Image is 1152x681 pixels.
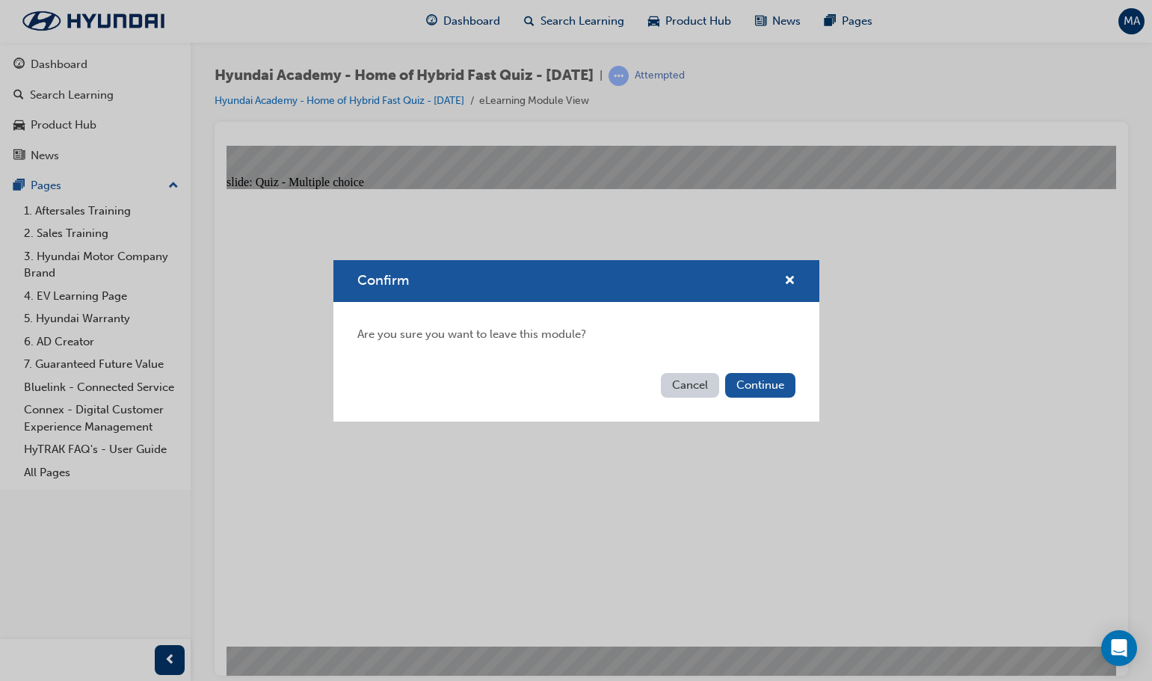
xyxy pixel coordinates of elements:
[333,260,819,422] div: Confirm
[784,275,795,289] span: cross-icon
[784,272,795,291] button: cross-icon
[661,373,719,398] button: Cancel
[725,373,795,398] button: Continue
[333,302,819,367] div: Are you sure you want to leave this module?
[357,272,409,289] span: Confirm
[1101,630,1137,666] div: Open Intercom Messenger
